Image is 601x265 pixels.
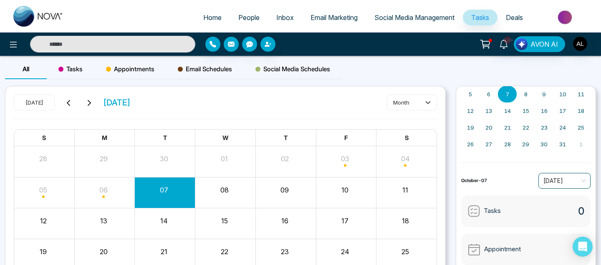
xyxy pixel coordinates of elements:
[23,65,29,73] span: All
[341,216,348,226] button: 17
[485,107,492,114] abbr: October 13, 2025
[461,102,480,119] button: October 12, 2025
[39,154,47,164] button: 28
[461,86,480,102] button: October 5, 2025
[255,64,330,74] span: Social Media Schedules
[387,95,437,110] button: month
[553,136,572,152] button: October 31, 2025
[402,216,409,226] button: 18
[517,102,535,119] button: October 15, 2025
[103,96,131,109] span: [DATE]
[578,204,584,219] span: 0
[523,107,529,114] abbr: October 15, 2025
[221,154,228,164] button: 01
[543,175,586,187] span: Today
[578,107,584,114] abbr: October 18, 2025
[572,86,590,102] button: October 11, 2025
[484,206,501,216] span: Tasks
[311,13,358,22] span: Email Marketing
[402,185,408,195] button: 11
[572,136,590,152] button: November 1, 2025
[542,91,546,97] abbr: October 9, 2025
[203,13,222,22] span: Home
[195,10,230,25] a: Home
[559,141,566,147] abbr: October 31, 2025
[341,185,348,195] button: 10
[498,86,516,102] button: October 7, 2025
[498,102,516,119] button: October 14, 2025
[541,124,548,131] abbr: October 23, 2025
[559,107,566,114] abbr: October 17, 2025
[530,39,558,49] span: AVON AI
[467,107,474,114] abbr: October 12, 2025
[374,13,455,22] span: Social Media Management
[302,10,366,25] a: Email Marketing
[504,36,511,44] span: 10+
[284,134,288,141] span: T
[553,102,572,119] button: October 17, 2025
[221,216,228,226] button: 15
[366,10,463,25] a: Social Media Management
[461,136,480,152] button: October 26, 2025
[524,91,528,97] abbr: October 8, 2025
[58,64,83,74] span: Tasks
[535,102,553,119] button: October 16, 2025
[13,6,63,27] img: Nova CRM Logo
[504,141,511,147] abbr: October 28, 2025
[281,216,288,226] button: 16
[463,10,497,25] a: Tasks
[276,13,294,22] span: Inbox
[523,124,529,131] abbr: October 22, 2025
[573,237,593,257] div: Open Intercom Messenger
[405,134,409,141] span: S
[572,102,590,119] button: October 18, 2025
[484,245,521,254] span: Appointment
[517,136,535,152] button: October 29, 2025
[161,247,167,257] button: 21
[461,119,480,136] button: October 19, 2025
[238,13,260,22] span: People
[559,91,566,97] abbr: October 10, 2025
[480,102,498,119] button: October 13, 2025
[100,216,107,226] button: 13
[517,119,535,136] button: October 22, 2025
[487,91,490,97] abbr: October 6, 2025
[220,185,229,195] button: 08
[402,247,409,257] button: 25
[480,136,498,152] button: October 27, 2025
[506,13,523,22] span: Deals
[471,13,489,22] span: Tasks
[573,37,587,51] img: User Avatar
[268,10,302,25] a: Inbox
[559,124,566,131] abbr: October 24, 2025
[467,124,474,131] abbr: October 19, 2025
[517,86,535,102] button: October 8, 2025
[578,124,584,131] abbr: October 25, 2025
[498,136,516,152] button: October 28, 2025
[553,86,572,102] button: October 10, 2025
[160,185,168,195] button: 07
[514,36,565,52] button: AVON AI
[553,119,572,136] button: October 24, 2025
[100,247,108,257] button: 20
[42,134,46,141] span: S
[40,216,47,226] button: 12
[494,36,514,51] a: 10+
[230,10,268,25] a: People
[102,134,107,141] span: M
[572,119,590,136] button: October 25, 2025
[344,134,348,141] span: F
[281,154,289,164] button: 02
[485,124,492,131] abbr: October 20, 2025
[535,136,553,152] button: October 30, 2025
[578,91,584,97] abbr: October 11, 2025
[461,177,487,183] strong: October-07
[341,247,349,257] button: 24
[522,141,529,147] abbr: October 29, 2025
[540,141,548,147] abbr: October 30, 2025
[504,107,511,114] abbr: October 14, 2025
[221,247,228,257] button: 22
[160,154,168,164] button: 30
[498,119,516,136] button: October 21, 2025
[506,91,509,97] abbr: October 7, 2025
